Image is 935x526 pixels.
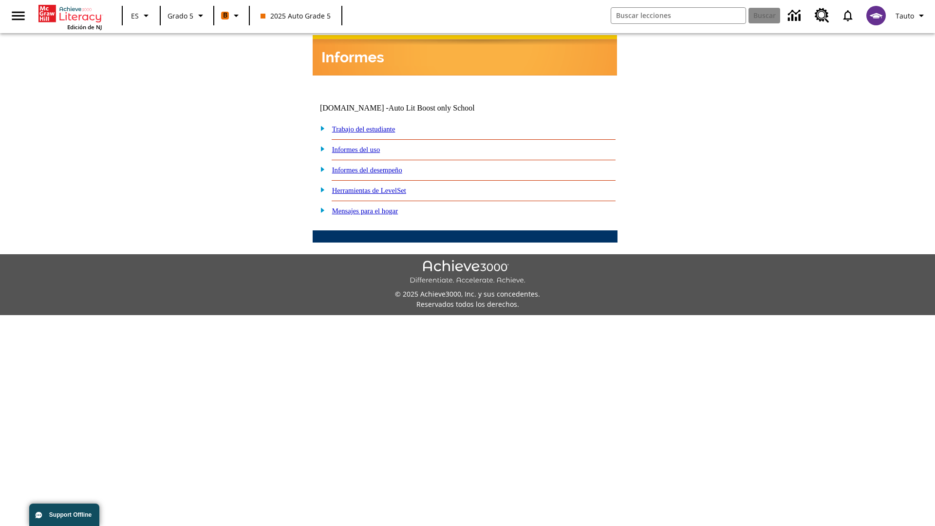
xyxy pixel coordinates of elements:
[896,11,914,21] span: Tauto
[126,7,157,24] button: Lenguaje: ES, Selecciona un idioma
[261,11,331,21] span: 2025 Auto Grade 5
[866,6,886,25] img: avatar image
[332,146,380,153] a: Informes del uso
[315,124,325,132] img: plus.gif
[809,2,835,29] a: Centro de recursos, Se abrirá en una pestaña nueva.
[217,7,246,24] button: Boost El color de la clase es anaranjado. Cambiar el color de la clase.
[332,166,402,174] a: Informes del desempeño
[164,7,210,24] button: Grado: Grado 5, Elige un grado
[29,504,99,526] button: Support Offline
[131,11,139,21] span: ES
[38,3,102,31] div: Portada
[332,187,406,194] a: Herramientas de LevelSet
[223,9,227,21] span: B
[49,511,92,518] span: Support Offline
[315,165,325,173] img: plus.gif
[315,206,325,214] img: plus.gif
[892,7,931,24] button: Perfil/Configuración
[332,125,395,133] a: Trabajo del estudiante
[332,207,398,215] a: Mensajes para el hogar
[4,1,33,30] button: Abrir el menú lateral
[782,2,809,29] a: Centro de información
[320,104,499,113] td: [DOMAIN_NAME] -
[168,11,193,21] span: Grado 5
[67,23,102,31] span: Edición de NJ
[313,35,617,75] img: header
[389,104,475,112] nobr: Auto Lit Boost only School
[835,3,860,28] a: Notificaciones
[611,8,746,23] input: Buscar campo
[410,260,525,285] img: Achieve3000 Differentiate Accelerate Achieve
[315,185,325,194] img: plus.gif
[860,3,892,28] button: Escoja un nuevo avatar
[315,144,325,153] img: plus.gif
